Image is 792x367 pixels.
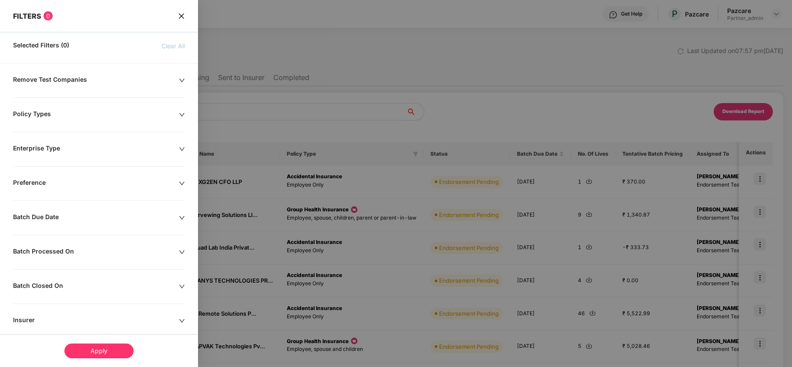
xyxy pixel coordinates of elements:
span: close [178,11,185,20]
div: Batch Processed On [13,247,179,257]
span: down [179,146,185,152]
span: FILTERS [13,12,41,20]
span: down [179,112,185,118]
span: down [179,318,185,324]
span: down [179,284,185,290]
span: Selected Filters (0) [13,41,69,51]
div: Insurer [13,316,179,326]
div: Enterprise Type [13,144,179,154]
div: Policy Types [13,110,179,120]
div: Apply [64,344,134,358]
span: down [179,77,185,83]
div: Preference [13,179,179,188]
div: Batch Due Date [13,213,179,223]
span: 0 [44,11,53,20]
span: down [179,180,185,187]
div: Batch Closed On [13,282,179,291]
div: Remove Test Companies [13,76,179,85]
span: down [179,249,185,255]
span: down [179,215,185,221]
span: Clear All [161,41,185,51]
